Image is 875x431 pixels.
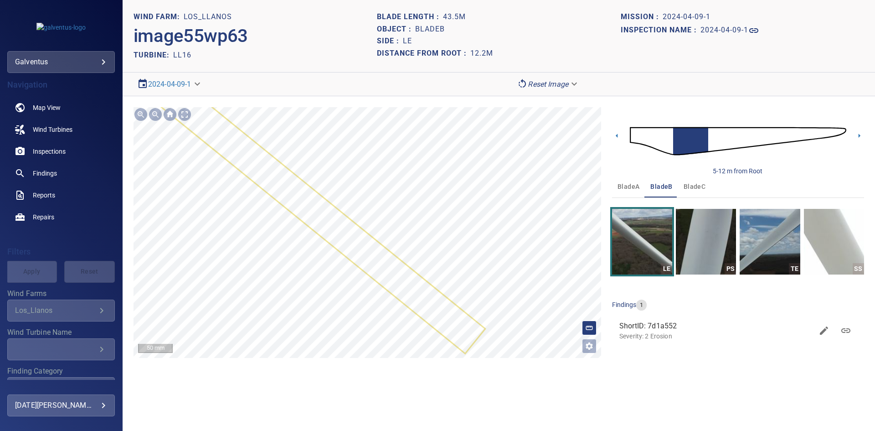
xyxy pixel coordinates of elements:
h2: image55wp63 [134,25,248,47]
img: d [630,115,846,167]
a: repairs noActive [7,206,115,228]
img: galventus-logo [36,23,86,32]
div: [DATE][PERSON_NAME] [15,398,107,413]
h1: LE [403,37,412,46]
span: Reports [33,191,55,200]
a: 2024-04-09-1 [148,80,191,88]
h2: TURBINE: [134,51,173,59]
div: TE [789,263,800,275]
span: 1 [636,301,647,310]
h1: Blade length : [377,13,443,21]
h1: Inspection name : [621,26,700,35]
span: Inspections [33,147,66,156]
h2: LL16 [173,51,191,59]
div: LE [661,263,672,275]
a: map noActive [7,97,115,119]
span: Repairs [33,213,54,222]
span: Wind Turbines [33,125,72,134]
h1: 2024-04-09-1 [663,13,710,21]
a: TE [740,209,800,275]
span: ShortID: 7d1a552 [619,321,813,332]
div: Finding Category [7,377,115,399]
span: Findings [33,169,57,178]
button: Open image filters and tagging options [582,339,597,353]
h1: Side : [377,37,403,46]
span: bladeC [684,181,705,192]
a: PS [676,209,736,275]
div: galventus [7,51,115,73]
h4: Navigation [7,80,115,89]
a: 2024-04-09-1 [700,25,759,36]
em: Reset Image [528,80,568,88]
h1: WIND FARM: [134,13,184,21]
a: findings noActive [7,162,115,184]
label: Finding Category [7,368,115,375]
div: Reset Image [513,76,583,92]
h1: 43.5m [443,13,466,21]
div: 5-12 m from Root [713,166,762,176]
span: Map View [33,103,61,112]
h4: Filters [7,247,115,256]
h1: Object : [377,25,415,34]
div: 2024-04-09-1 [134,76,206,92]
label: Wind Turbine Name [7,329,115,336]
a: SS [804,209,864,275]
h1: Distance from root : [377,49,470,58]
label: Wind Farms [7,290,115,297]
a: LE [612,209,672,275]
h1: Los_Llanos [184,13,232,21]
h1: 2024-04-09-1 [700,26,748,35]
p: Severity: 2 Erosion [619,332,813,341]
div: Zoom in [134,107,148,122]
a: windturbines noActive [7,119,115,140]
div: Toggle full page [177,107,192,122]
a: inspections noActive [7,140,115,162]
div: galventus [15,55,107,69]
div: PS [725,263,736,275]
div: Wind Turbine Name [7,338,115,360]
h1: Mission : [621,13,663,21]
div: Los_Llanos [15,306,96,315]
a: reports noActive [7,184,115,206]
h1: 12.2m [470,49,493,58]
h1: bladeB [415,25,445,34]
span: bladeB [650,181,672,192]
div: Wind Farms [7,300,115,322]
span: findings [612,301,636,308]
div: Go home [163,107,177,122]
div: SS [853,263,864,275]
span: bladeA [618,181,639,192]
div: Zoom out [148,107,163,122]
